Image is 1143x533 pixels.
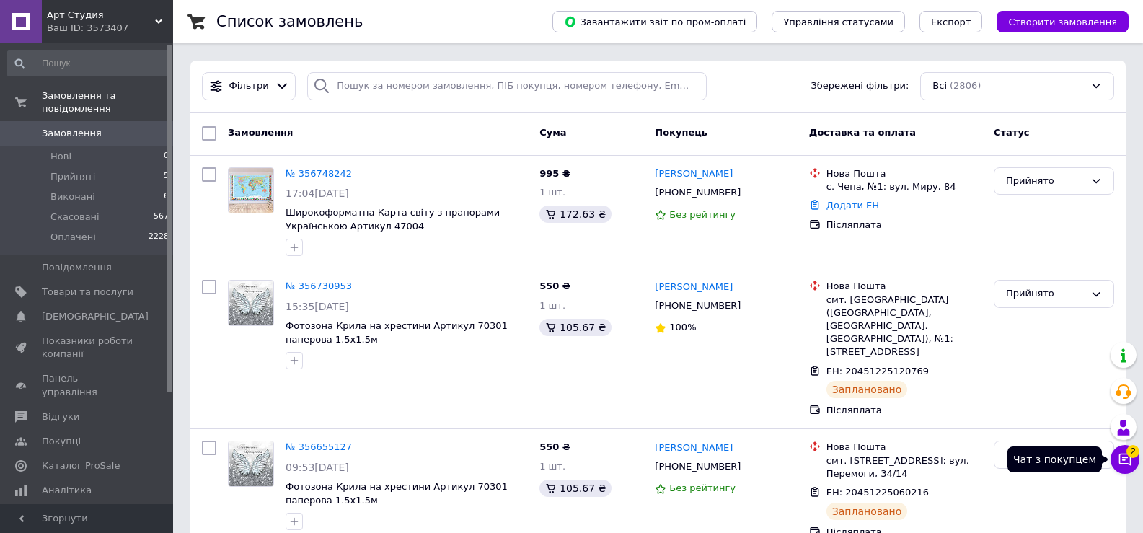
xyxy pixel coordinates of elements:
span: Показники роботи компанії [42,335,133,361]
div: Прийнято [1006,286,1085,301]
span: 567 [154,211,169,224]
span: 550 ₴ [539,441,570,452]
span: Прийняті [50,170,95,183]
span: 1 шт. [539,461,565,472]
div: Прийнято [1006,174,1085,189]
span: 2228 [149,231,169,244]
span: Покупець [655,127,707,138]
span: Створити замовлення [1008,17,1117,27]
div: [PHONE_NUMBER] [652,457,743,476]
a: Фото товару [228,441,274,487]
a: [PERSON_NAME] [655,167,733,181]
span: 09:53[DATE] [286,462,349,473]
div: Нова Пошта [826,167,982,180]
a: Створити замовлення [982,16,1129,27]
span: Фільтри [229,79,269,93]
div: Післяплата [826,404,982,417]
a: Фото товару [228,167,274,213]
span: Замовлення [42,127,102,140]
span: ЕН: 20451225120769 [826,366,929,376]
div: Нова Пошта [826,441,982,454]
span: Доставка та оплата [809,127,916,138]
span: Статус [994,127,1030,138]
a: Додати ЕН [826,200,879,211]
input: Пошук за номером замовлення, ПІБ покупця, номером телефону, Email, номером накладної [307,72,706,100]
div: [PHONE_NUMBER] [652,183,743,202]
div: Заплановано [826,381,908,398]
div: [PHONE_NUMBER] [652,296,743,315]
button: Управління статусами [772,11,905,32]
div: 172.63 ₴ [539,206,612,223]
img: Фото товару [229,281,273,325]
span: 550 ₴ [539,281,570,291]
span: Всі [932,79,947,93]
span: Cума [539,127,566,138]
span: Збережені фільтри: [811,79,909,93]
span: Без рейтингу [669,209,736,220]
span: 5 [164,170,169,183]
div: 105.67 ₴ [539,319,612,336]
span: (2806) [950,80,981,91]
span: 0 [164,150,169,163]
span: Панель управління [42,372,133,398]
button: Створити замовлення [997,11,1129,32]
span: Скасовані [50,211,100,224]
span: 1 шт. [539,300,565,311]
span: ЕН: 20451225060216 [826,487,929,498]
div: Післяплата [826,219,982,232]
span: Замовлення та повідомлення [42,89,173,115]
div: Чат з покупцем [1007,446,1102,472]
span: Замовлення [228,127,293,138]
span: Каталог ProSale [42,459,120,472]
span: 15:35[DATE] [286,301,349,312]
a: № 356655127 [286,441,352,452]
span: Нові [50,150,71,163]
span: 1 шт. [539,187,565,198]
span: Управління статусами [783,17,893,27]
span: Оплачені [50,231,96,244]
div: Прийнято [1006,447,1085,462]
div: Ваш ID: 3573407 [47,22,173,35]
a: Фото товару [228,280,274,326]
a: [PERSON_NAME] [655,281,733,294]
img: Фото товару [229,168,273,213]
button: Завантажити звіт по пром-оплаті [552,11,757,32]
span: Відгуки [42,410,79,423]
span: Без рейтингу [669,483,736,493]
div: Заплановано [826,503,908,520]
div: смт. [STREET_ADDRESS]: вул. Перемоги, 34/14 [826,454,982,480]
span: Завантажити звіт по пром-оплаті [564,15,746,28]
h1: Список замовлень [216,13,363,30]
a: № 356730953 [286,281,352,291]
div: с. Чепа, №1: вул. Миру, 84 [826,180,982,193]
span: Покупці [42,435,81,448]
span: 17:04[DATE] [286,188,349,199]
img: Фото товару [229,441,273,486]
button: Експорт [919,11,983,32]
a: № 356748242 [286,168,352,179]
span: 2 [1126,445,1139,458]
div: 105.67 ₴ [539,480,612,497]
span: Арт Студия [47,9,155,22]
span: 6 [164,190,169,203]
a: Фотозона Крила на хрестини Артикул 70301 паперова 1.5х1.5м [286,481,508,506]
span: Повідомлення [42,261,112,274]
a: Широкоформатна Карта світу з прапорами Українською Артикул 47004 [286,207,500,232]
span: 100% [669,322,696,332]
button: Чат з покупцем2 [1111,445,1139,474]
a: [PERSON_NAME] [655,441,733,455]
span: Експорт [931,17,971,27]
span: Аналітика [42,484,92,497]
span: [DEMOGRAPHIC_DATA] [42,310,149,323]
span: 995 ₴ [539,168,570,179]
span: Товари та послуги [42,286,133,299]
div: смт. [GEOGRAPHIC_DATA] ([GEOGRAPHIC_DATA], [GEOGRAPHIC_DATA]. [GEOGRAPHIC_DATA]), №1: [STREET_ADD... [826,294,982,359]
div: Нова Пошта [826,280,982,293]
span: Виконані [50,190,95,203]
input: Пошук [7,50,170,76]
a: Фотозона Крила на хрестини Артикул 70301 паперова 1.5х1.5м [286,320,508,345]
